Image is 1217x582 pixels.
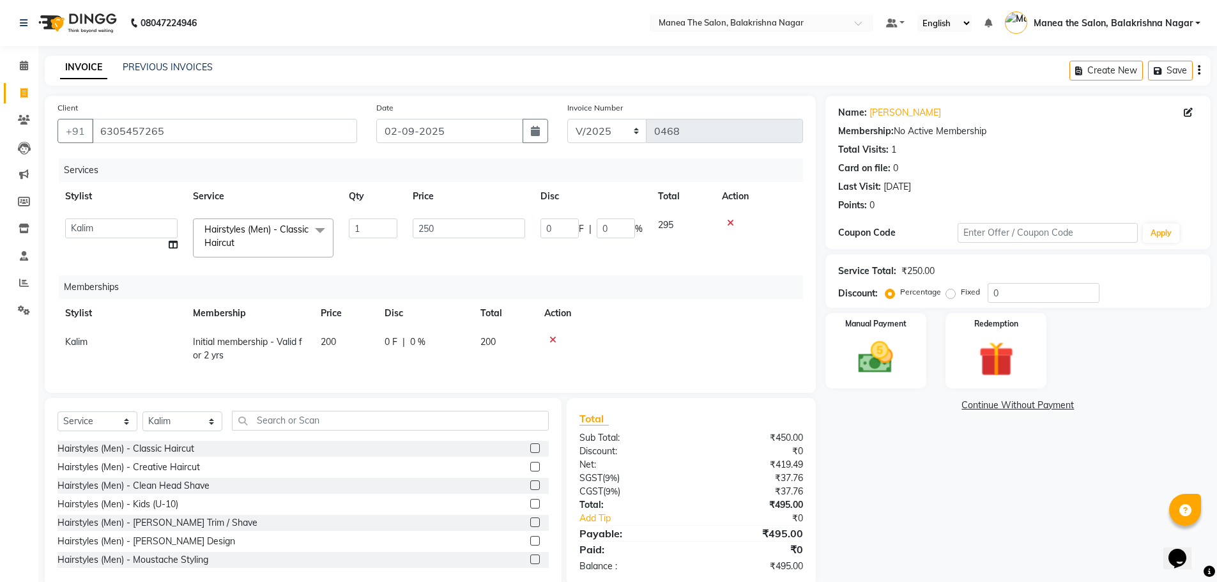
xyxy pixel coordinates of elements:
[570,431,691,445] div: Sub Total:
[321,336,336,348] span: 200
[838,264,896,278] div: Service Total:
[691,526,813,541] div: ₹495.00
[1069,61,1143,80] button: Create New
[57,299,185,328] th: Stylist
[847,337,904,378] img: _cash.svg
[123,61,213,73] a: PREVIOUS INVOICES
[893,162,898,175] div: 0
[838,180,881,194] div: Last Visit:
[385,335,397,349] span: 0 F
[537,299,803,328] th: Action
[606,486,618,496] span: 9%
[635,222,643,236] span: %
[901,264,935,278] div: ₹250.00
[838,226,958,240] div: Coupon Code
[691,498,813,512] div: ₹495.00
[838,162,891,175] div: Card on file:
[65,336,88,348] span: Kalim
[961,286,980,298] label: Fixed
[974,318,1018,330] label: Redemption
[579,472,602,484] span: SGST
[570,498,691,512] div: Total:
[59,158,813,182] div: Services
[845,318,907,330] label: Manual Payment
[589,222,592,236] span: |
[691,560,813,573] div: ₹495.00
[141,5,197,41] b: 08047224946
[570,542,691,557] div: Paid:
[570,458,691,471] div: Net:
[838,143,889,157] div: Total Visits:
[691,431,813,445] div: ₹450.00
[567,102,623,114] label: Invoice Number
[838,125,894,138] div: Membership:
[570,471,691,485] div: ( )
[402,335,405,349] span: |
[691,458,813,471] div: ₹419.49
[57,516,257,530] div: Hairstyles (Men) - [PERSON_NAME] Trim / Shave
[570,560,691,573] div: Balance :
[570,512,711,525] a: Add Tip
[828,399,1208,412] a: Continue Without Payment
[691,445,813,458] div: ₹0
[376,102,394,114] label: Date
[570,526,691,541] div: Payable:
[33,5,120,41] img: logo
[480,336,496,348] span: 200
[968,337,1025,381] img: _gift.svg
[193,336,302,361] span: Initial membership - Valid for 2 yrs
[185,299,313,328] th: Membership
[204,224,309,249] span: Hairstyles (Men) - Classic Haircut
[869,199,875,212] div: 0
[57,102,78,114] label: Client
[884,180,911,194] div: [DATE]
[1148,61,1193,80] button: Save
[658,219,673,231] span: 295
[1005,11,1027,34] img: Manea the Salon, Balakrishna Nagar
[579,486,603,497] span: CGST
[57,535,235,548] div: Hairstyles (Men) - [PERSON_NAME] Design
[57,553,208,567] div: Hairstyles (Men) - Moustache Styling
[185,182,341,211] th: Service
[533,182,650,211] th: Disc
[691,471,813,485] div: ₹37.76
[1034,17,1193,30] span: Manea the Salon, Balakrishna Nagar
[579,222,584,236] span: F
[410,335,425,349] span: 0 %
[900,286,941,298] label: Percentage
[691,485,813,498] div: ₹37.76
[313,299,377,328] th: Price
[869,106,941,119] a: [PERSON_NAME]
[891,143,896,157] div: 1
[605,473,617,483] span: 9%
[57,498,178,511] div: Hairstyles (Men) - Kids (U-10)
[59,275,813,299] div: Memberships
[958,223,1138,243] input: Enter Offer / Coupon Code
[234,237,240,249] a: x
[570,485,691,498] div: ( )
[57,479,210,493] div: Hairstyles (Men) - Clean Head Shave
[838,199,867,212] div: Points:
[570,445,691,458] div: Discount:
[838,106,867,119] div: Name:
[57,442,194,456] div: Hairstyles (Men) - Classic Haircut
[650,182,714,211] th: Total
[473,299,537,328] th: Total
[341,182,405,211] th: Qty
[57,182,185,211] th: Stylist
[714,182,803,211] th: Action
[92,119,357,143] input: Search by Name/Mobile/Email/Code
[838,287,878,300] div: Discount:
[1143,224,1179,243] button: Apply
[691,542,813,557] div: ₹0
[838,125,1198,138] div: No Active Membership
[405,182,533,211] th: Price
[232,411,549,431] input: Search or Scan
[60,56,107,79] a: INVOICE
[377,299,473,328] th: Disc
[57,119,93,143] button: +91
[712,512,813,525] div: ₹0
[1163,531,1204,569] iframe: chat widget
[57,461,200,474] div: Hairstyles (Men) - Creative Haircut
[579,412,609,425] span: Total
